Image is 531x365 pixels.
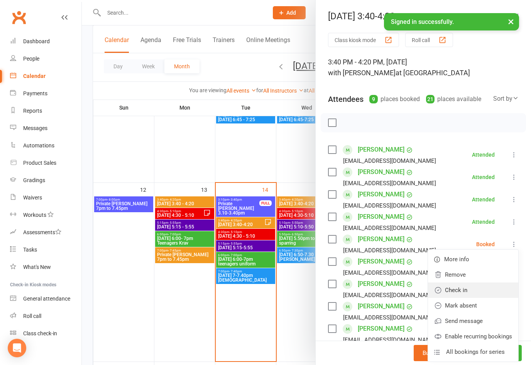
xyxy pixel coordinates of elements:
a: Automations [10,137,81,154]
a: Send message [428,313,518,329]
a: Mark absent [428,298,518,313]
a: Roll call [10,308,81,325]
div: Messages [23,125,47,131]
a: All bookings for series [428,344,518,360]
div: General attendance [23,296,70,302]
button: Bulk add attendees [414,345,480,361]
a: Dashboard [10,33,81,50]
a: General attendance kiosk mode [10,290,81,308]
div: What's New [23,264,51,270]
div: Sort by [493,94,519,104]
div: Open Intercom Messenger [8,339,26,357]
div: [EMAIL_ADDRESS][DOMAIN_NAME] [343,290,436,300]
div: Attendees [328,94,364,105]
a: Class kiosk mode [10,325,81,342]
div: [EMAIL_ADDRESS][DOMAIN_NAME] [343,268,436,278]
a: Enable recurring bookings [428,329,518,344]
div: Attended [472,219,495,225]
a: More info [428,252,518,267]
span: More info [444,255,469,264]
a: Waivers [10,189,81,206]
a: [PERSON_NAME] [358,278,404,290]
a: Workouts [10,206,81,224]
a: Gradings [10,172,81,189]
div: Calendar [23,73,46,79]
div: [EMAIL_ADDRESS][DOMAIN_NAME] [343,178,436,188]
a: Tasks [10,241,81,259]
div: Payments [23,90,47,96]
a: [PERSON_NAME] [358,211,404,223]
div: Roll call [23,313,41,319]
div: Attended [472,174,495,180]
a: Clubworx [9,8,29,27]
div: [EMAIL_ADDRESS][DOMAIN_NAME] [343,156,436,166]
a: Check in [428,282,518,298]
span: Signed in successfully. [391,18,454,25]
a: [PERSON_NAME] [358,233,404,245]
div: [EMAIL_ADDRESS][DOMAIN_NAME] [343,335,436,345]
div: [DATE] 3:40-4:20 [316,11,531,22]
a: Product Sales [10,154,81,172]
div: Gradings [23,177,45,183]
span: All bookings for series [446,347,505,357]
a: [PERSON_NAME] [358,323,404,335]
div: Tasks [23,247,37,253]
a: Messages [10,120,81,137]
a: Calendar [10,68,81,85]
span: with [PERSON_NAME] [328,69,396,77]
span: at [GEOGRAPHIC_DATA] [396,69,470,77]
div: Attended [472,152,495,157]
a: [PERSON_NAME] [358,300,404,313]
div: Product Sales [23,160,56,166]
a: [PERSON_NAME] [358,166,404,178]
div: [EMAIL_ADDRESS][DOMAIN_NAME] [343,201,436,211]
div: places booked [369,94,420,105]
a: [PERSON_NAME] [358,188,404,201]
a: Remove [428,267,518,282]
a: [PERSON_NAME] [358,255,404,268]
a: Assessments [10,224,81,241]
a: Payments [10,85,81,102]
div: Class check-in [23,330,57,336]
a: [PERSON_NAME] [358,144,404,156]
button: Roll call [405,33,453,47]
a: What's New [10,259,81,276]
div: [EMAIL_ADDRESS][DOMAIN_NAME] [343,223,436,233]
div: Reports [23,108,42,114]
div: Waivers [23,194,42,201]
div: 9 [369,95,378,103]
a: People [10,50,81,68]
div: [EMAIL_ADDRESS][DOMAIN_NAME] [343,313,436,323]
div: Workouts [23,212,46,218]
div: Booked [476,242,495,247]
button: × [504,13,518,30]
div: 3:40 PM - 4:20 PM, [DATE] [328,57,519,78]
button: Class kiosk mode [328,33,399,47]
div: People [23,56,39,62]
div: [EMAIL_ADDRESS][DOMAIN_NAME] [343,245,436,255]
div: Attended [472,197,495,202]
div: 21 [426,95,435,103]
div: Assessments [23,229,61,235]
div: Dashboard [23,38,50,44]
div: Automations [23,142,54,149]
a: Reports [10,102,81,120]
div: places available [426,94,481,105]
